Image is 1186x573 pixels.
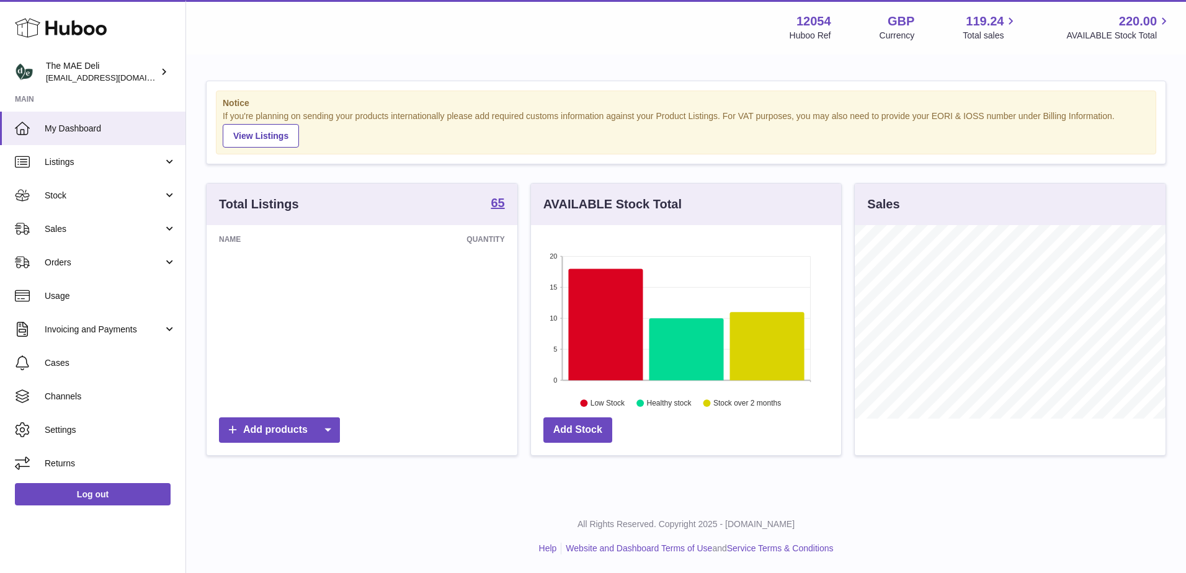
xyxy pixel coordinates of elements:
[15,63,33,81] img: logistics@deliciouslyella.com
[46,60,158,84] div: The MAE Deli
[646,399,692,407] text: Healthy stock
[223,124,299,148] a: View Listings
[1066,30,1171,42] span: AVAILABLE Stock Total
[223,110,1149,148] div: If you're planning on sending your products internationally please add required customs informati...
[45,123,176,135] span: My Dashboard
[1119,13,1157,30] span: 220.00
[219,417,340,443] a: Add products
[15,483,171,505] a: Log out
[45,223,163,235] span: Sales
[45,190,163,202] span: Stock
[45,156,163,168] span: Listings
[963,30,1018,42] span: Total sales
[45,391,176,402] span: Channels
[543,417,612,443] a: Add Stock
[491,197,504,211] a: 65
[543,196,682,213] h3: AVAILABLE Stock Total
[45,257,163,269] span: Orders
[196,518,1176,530] p: All Rights Reserved. Copyright 2025 - [DOMAIN_NAME]
[553,376,557,384] text: 0
[566,543,712,553] a: Website and Dashboard Terms of Use
[561,543,833,554] li: and
[339,225,517,254] th: Quantity
[888,13,914,30] strong: GBP
[963,13,1018,42] a: 119.24 Total sales
[713,399,781,407] text: Stock over 2 months
[591,399,625,407] text: Low Stock
[45,458,176,469] span: Returns
[46,73,182,82] span: [EMAIL_ADDRESS][DOMAIN_NAME]
[550,283,557,291] text: 15
[880,30,915,42] div: Currency
[550,314,557,322] text: 10
[207,225,339,254] th: Name
[790,30,831,42] div: Huboo Ref
[45,290,176,302] span: Usage
[219,196,299,213] h3: Total Listings
[45,324,163,335] span: Invoicing and Payments
[867,196,899,213] h3: Sales
[45,424,176,436] span: Settings
[796,13,831,30] strong: 12054
[727,543,834,553] a: Service Terms & Conditions
[553,345,557,353] text: 5
[223,97,1149,109] strong: Notice
[491,197,504,209] strong: 65
[550,252,557,260] text: 20
[45,357,176,369] span: Cases
[966,13,1004,30] span: 119.24
[539,543,557,553] a: Help
[1066,13,1171,42] a: 220.00 AVAILABLE Stock Total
